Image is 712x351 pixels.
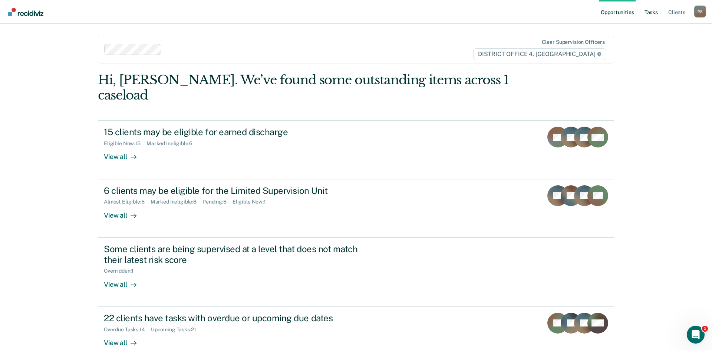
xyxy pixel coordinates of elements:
span: 1 [702,326,708,332]
div: View all [104,274,145,289]
div: Pending : 5 [202,199,233,205]
div: View all [104,205,145,220]
img: Recidiviz [8,8,43,16]
a: 6 clients may be eligible for the Limited Supervision UnitAlmost Eligible:5Marked Ineligible:8Pen... [98,179,614,238]
div: Clear supervision officers [542,39,605,45]
div: Almost Eligible : 5 [104,199,151,205]
div: 15 clients may be eligible for earned discharge [104,127,364,137]
button: Profile dropdown button [694,6,706,17]
a: Some clients are being supervised at a level that does not match their latest risk scoreOverridde... [98,238,614,307]
div: Marked Ineligible : 8 [151,199,202,205]
div: 22 clients have tasks with overdue or upcoming due dates [104,313,364,324]
div: Eligible Now : 15 [104,140,146,147]
iframe: Intercom live chat [687,326,705,344]
div: P S [694,6,706,17]
span: DISTRICT OFFICE 4, [GEOGRAPHIC_DATA] [473,48,606,60]
div: Marked Ineligible : 6 [146,140,198,147]
div: Upcoming Tasks : 21 [151,326,202,333]
div: Hi, [PERSON_NAME]. We’ve found some outstanding items across 1 caseload [98,72,511,103]
div: Overdue Tasks : 14 [104,326,151,333]
div: View all [104,147,145,161]
div: Eligible Now : 1 [233,199,272,205]
div: View all [104,332,145,347]
div: Overridden : 1 [104,268,139,274]
div: 6 clients may be eligible for the Limited Supervision Unit [104,185,364,196]
div: Some clients are being supervised at a level that does not match their latest risk score [104,244,364,265]
a: 15 clients may be eligible for earned dischargeEligible Now:15Marked Ineligible:6View all [98,120,614,179]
